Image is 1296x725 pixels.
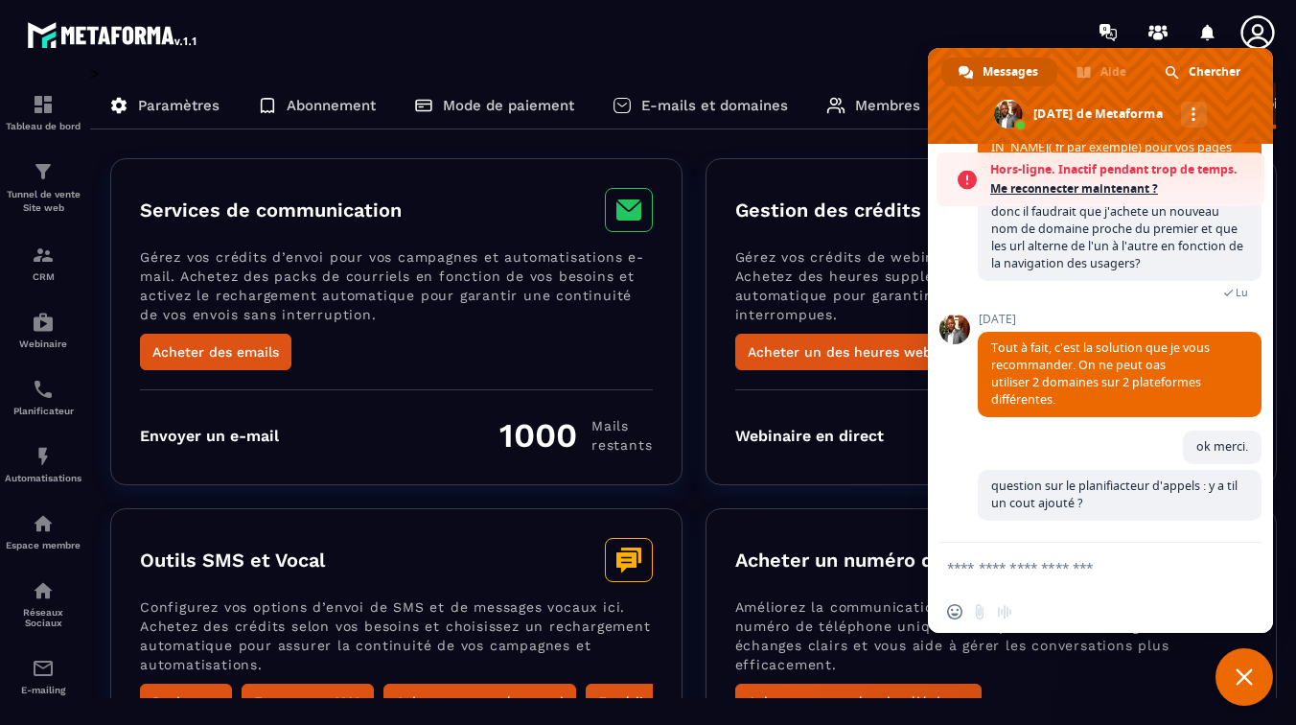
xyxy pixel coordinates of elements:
span: Lu [1236,286,1248,299]
button: Expéditeur [586,684,683,720]
a: schedulerschedulerPlanificateur [5,363,81,431]
a: automationsautomationsWebinaire [5,296,81,363]
button: Acheter un des heures webinaire [735,334,982,370]
img: automations [32,445,55,468]
p: Configurez vos options d’envoi de SMS et de messages vocaux ici. Achetez des crédits selon vos be... [140,597,653,684]
h3: Acheter un numéro de téléphone [735,549,1047,572]
img: email [32,657,55,680]
a: formationformationTunnel de vente Site web [5,146,81,229]
p: Webinaire [5,339,81,349]
a: automationsautomationsEspace membre [5,498,81,565]
p: Abonnement [287,97,376,114]
span: Messages [983,58,1038,86]
h3: Services de communication [140,199,402,222]
img: logo [27,17,199,52]
span: Insérer un emoji [947,604,962,620]
img: social-network [32,579,55,602]
p: Paramètres [138,97,220,114]
h3: Outils SMS et Vocal [140,549,325,572]
p: Membres [855,97,920,114]
button: Recharger [140,684,232,720]
div: Autres canaux [1181,102,1207,128]
span: Me reconnecter maintenant ? [990,179,1255,199]
button: Acheter un numéro de téléphone [735,684,982,720]
span: question sur le planifiacteur d'appels : y a til un cout ajouté ? [991,478,1238,511]
a: formationformationCRM [5,229,81,296]
img: formation [32,160,55,183]
p: Améliorez la communication et le suivi client en attribuant un numéro de téléphone unique à chaqu... [735,597,1248,684]
p: Espace membre [5,540,81,550]
span: Chercher [1189,58,1240,86]
button: Acheter des emails [140,334,291,370]
p: Tunnel de vente Site web [5,188,81,215]
img: automations [32,512,55,535]
a: social-networksocial-networkRéseaux Sociaux [5,565,81,643]
div: Chercher [1147,58,1260,86]
span: [DATE] [978,313,1261,326]
a: emailemailE-mailing [5,643,81,710]
div: Webinaire en direct [735,427,884,445]
span: restants [591,435,652,455]
img: scheduler [32,378,55,401]
p: E-mails et domaines [641,97,788,114]
button: Envoyer un SMS [242,684,374,720]
a: formationformationTableau de bord [5,79,81,146]
img: automations [32,311,55,334]
span: Tout à fait, c'est la solution que je vous recommander. On ne peut oas utiliser 2 domaines sur 2 ... [991,339,1210,408]
div: Messages [941,58,1057,86]
img: formation [32,244,55,267]
p: Mode de paiement [443,97,574,114]
p: Gérez vos crédits de webinaire pour vos présentations en direct. Achetez des heures supplémentair... [735,247,1248,334]
div: 1000 [499,415,652,456]
div: Envoyer un e-mail [140,427,279,445]
p: CRM [5,271,81,282]
a: automationsautomationsAutomatisations [5,431,81,498]
div: Fermer le chat [1215,648,1273,706]
button: Acheter un numéro vocal [383,684,576,720]
p: Réseaux Sociaux [5,607,81,628]
span: donc il faudrait que j'achete un nouveau nom de domaine proche du premier et que les url alterne ... [991,203,1243,271]
p: Gérez vos crédits d’envoi pour vos campagnes et automatisations e-mail. Achetez des packs de cour... [140,247,653,334]
p: Planificateur [5,406,81,416]
span: Hors-ligne. Inactif pendant trop de temps. [990,160,1255,179]
textarea: Entrez votre message... [947,559,1212,576]
img: formation [32,93,55,116]
span: Mails [591,416,652,435]
span: ok merci. [1196,438,1248,455]
p: Tableau de bord [5,121,81,131]
h3: Gestion des crédits de webinaire [735,199,1051,222]
p: E-mailing [5,685,81,695]
p: Automatisations [5,473,81,483]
